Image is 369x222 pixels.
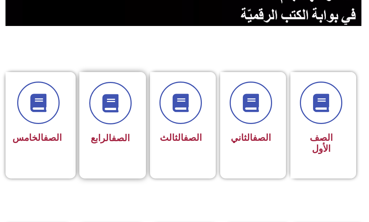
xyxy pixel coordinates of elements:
a: الصف [44,132,62,143]
span: الرابع [91,133,130,143]
span: الثالث [160,132,202,143]
span: الثاني [231,132,271,143]
a: الصف [112,133,130,143]
span: الخامس [12,132,62,143]
a: الصف [184,132,202,143]
span: الصف الأول [310,132,333,154]
a: الصف [253,132,271,143]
